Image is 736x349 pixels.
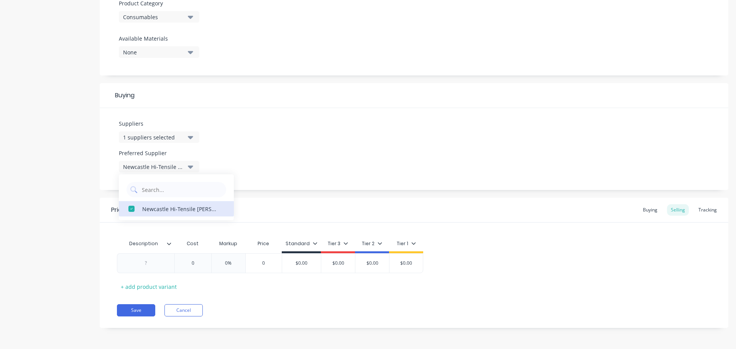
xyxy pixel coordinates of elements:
[117,253,423,273] div: 00%0$0.00$0.00$0.00$0.00
[117,236,174,251] div: Description
[119,120,199,128] label: Suppliers
[123,13,184,21] div: Consumables
[123,48,184,56] div: None
[667,204,689,216] div: Selling
[119,46,199,58] button: None
[119,149,199,157] label: Preferred Supplier
[319,254,357,273] div: $0.00
[111,205,131,215] div: Pricing
[695,204,721,216] div: Tracking
[117,234,170,253] div: Description
[328,240,348,247] div: Tier 3
[142,205,219,213] div: Newcastle Hi-Tensile [PERSON_NAME]
[174,236,211,251] div: Cost
[211,236,245,251] div: Markup
[387,254,426,273] div: $0.00
[282,254,321,273] div: $0.00
[117,281,181,293] div: + add product variant
[100,83,728,108] div: Buying
[245,254,283,273] div: 0
[209,254,248,273] div: 0%
[117,304,155,316] button: Save
[119,131,199,143] button: 1 suppliers selected
[353,254,391,273] div: $0.00
[174,254,212,273] div: 0
[245,236,282,251] div: Price
[397,240,416,247] div: Tier 1
[123,133,184,141] div: 1 suppliers selected
[119,161,199,172] button: Newcastle Hi-Tensile [PERSON_NAME]
[119,11,199,23] button: Consumables
[141,182,222,197] input: Search...
[164,304,203,316] button: Cancel
[123,163,184,171] div: Newcastle Hi-Tensile [PERSON_NAME]
[119,34,199,43] label: Available Materials
[286,240,317,247] div: Standard
[639,204,661,216] div: Buying
[362,240,382,247] div: Tier 2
